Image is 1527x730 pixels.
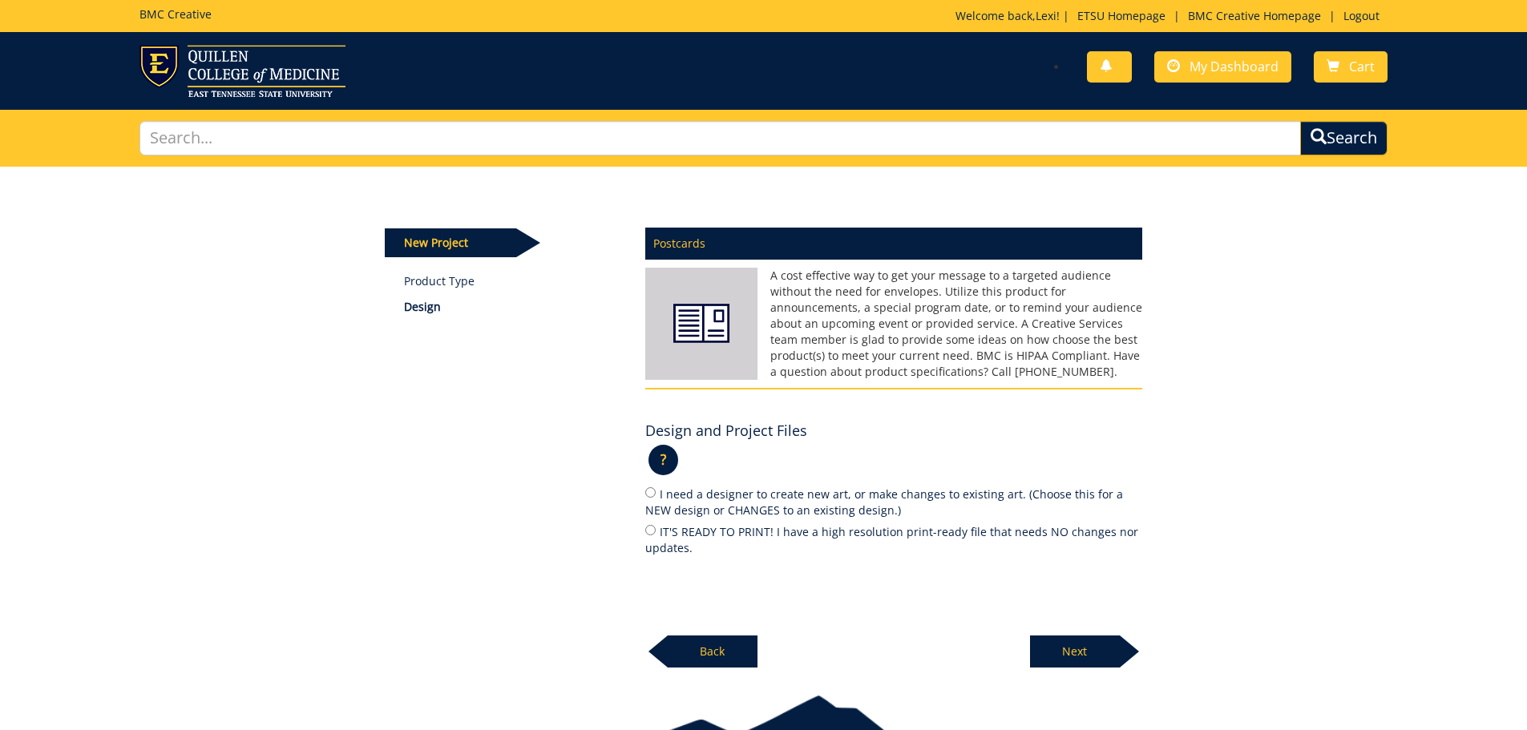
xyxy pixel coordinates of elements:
label: I need a designer to create new art, or make changes to existing art. (Choose this for a NEW desi... [645,485,1142,518]
a: My Dashboard [1154,51,1291,83]
p: Welcome back, ! | | | [955,8,1388,24]
label: IT'S READY TO PRINT! I have a high resolution print-ready file that needs NO changes nor updates. [645,522,1142,556]
input: I need a designer to create new art, or make changes to existing art. (Choose this for a NEW desi... [645,487,656,498]
button: Search [1300,121,1388,155]
span: My Dashboard [1190,58,1279,75]
a: ETSU Homepage [1069,8,1174,23]
span: Cart [1349,58,1375,75]
p: ? [648,445,678,475]
a: Logout [1335,8,1388,23]
p: Next [1030,635,1120,667]
p: Postcards [645,228,1142,260]
a: Lexi [1036,8,1056,23]
p: New Project [385,228,516,257]
a: BMC Creative Homepage [1180,8,1329,23]
img: ETSU logo [139,45,345,97]
p: A cost effective way to get your message to a targeted audience without the need for envelopes. U... [645,268,1142,380]
a: Cart [1314,51,1388,83]
input: IT'S READY TO PRINT! I have a high resolution print-ready file that needs NO changes nor updates. [645,525,656,535]
p: Back [668,635,757,667]
input: Search... [139,121,1302,155]
h5: BMC Creative [139,8,212,20]
a: Product Type [404,273,621,289]
h4: Design and Project Files [645,423,807,439]
p: Design [404,299,621,315]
